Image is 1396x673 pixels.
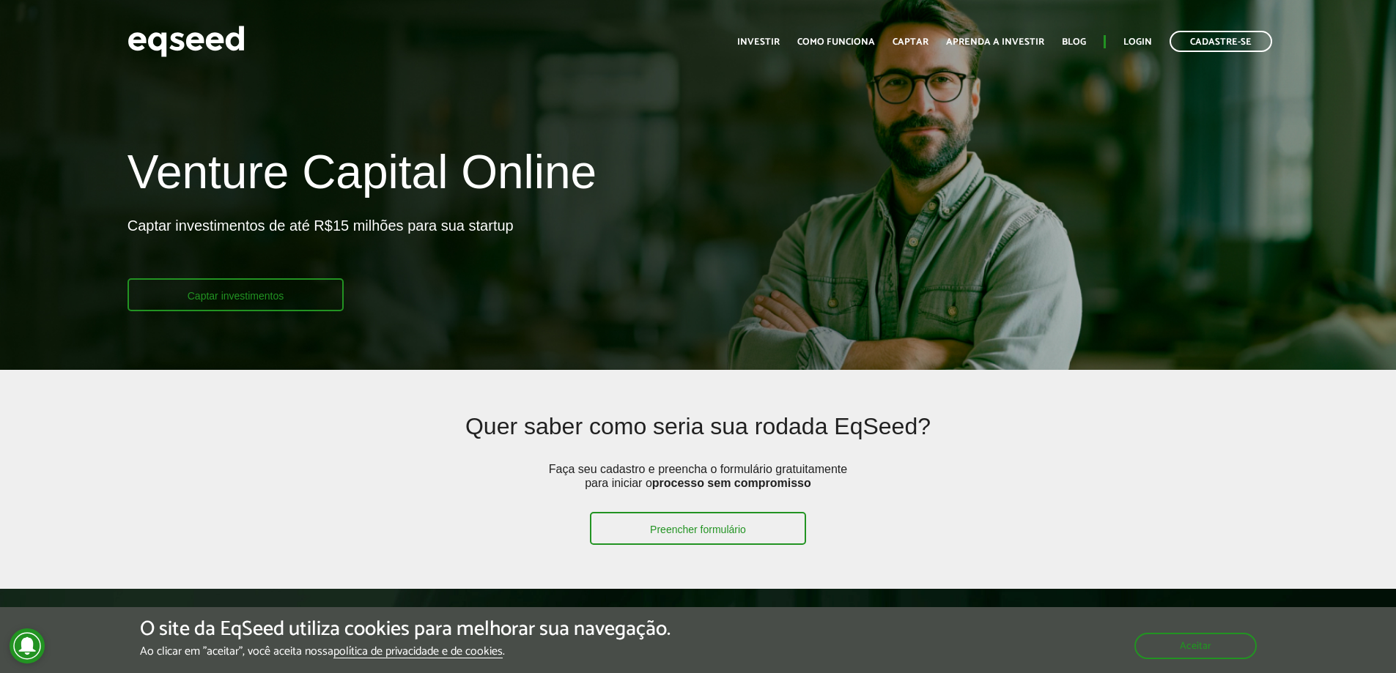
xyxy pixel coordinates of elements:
[128,146,597,205] h1: Venture Capital Online
[946,37,1044,47] a: Aprenda a investir
[1062,37,1086,47] a: Blog
[128,278,344,311] a: Captar investimentos
[140,618,671,641] h5: O site da EqSeed utiliza cookies para melhorar sua navegação.
[652,477,811,489] strong: processo sem compromisso
[1123,37,1152,47] a: Login
[797,37,875,47] a: Como funciona
[893,37,928,47] a: Captar
[333,646,503,658] a: política de privacidade e de cookies
[544,462,852,512] p: Faça seu cadastro e preencha o formulário gratuitamente para iniciar o
[590,512,806,545] a: Preencher formulário
[737,37,780,47] a: Investir
[1134,633,1257,659] button: Aceitar
[128,217,514,278] p: Captar investimentos de até R$15 milhões para sua startup
[128,22,245,61] img: EqSeed
[1170,31,1272,52] a: Cadastre-se
[140,644,671,658] p: Ao clicar em "aceitar", você aceita nossa .
[243,414,1152,461] h2: Quer saber como seria sua rodada EqSeed?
